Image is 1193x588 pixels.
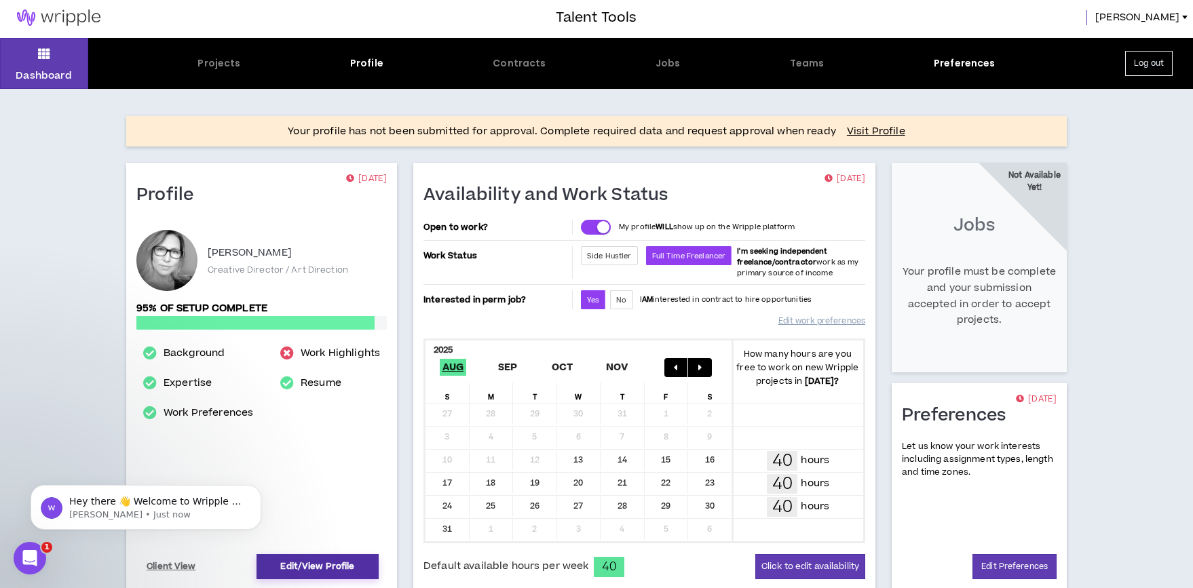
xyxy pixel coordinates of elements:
p: hours [801,453,829,468]
a: Expertise [164,375,212,391]
div: W [557,383,601,403]
div: Jobs [656,56,681,71]
p: Let us know your work interests including assignment types, length and time zones. [902,440,1057,479]
span: 1 [41,542,52,553]
span: No [616,295,626,305]
span: [PERSON_NAME] [1095,10,1179,25]
div: T [513,383,557,403]
h1: Profile [136,184,204,206]
span: work as my primary source of income [737,246,858,278]
a: Work Highlights [301,345,380,361]
span: Aug [440,359,467,376]
span: Yes [587,295,599,305]
p: Interested in perm job? [423,290,569,309]
div: S [425,383,470,403]
p: [DATE] [825,172,865,186]
span: Default available hours per week [423,559,588,574]
div: Profile [350,56,383,71]
a: Edit Preferences [972,554,1057,579]
span: Oct [549,359,576,376]
p: Work Status [423,246,569,265]
a: Edit work preferences [778,309,865,333]
iframe: Intercom notifications message [10,456,282,551]
button: Click to edit availability [755,554,865,579]
p: [PERSON_NAME] [208,245,292,261]
div: F [645,383,689,403]
strong: AM [642,294,653,305]
b: [DATE] ? [805,375,839,387]
div: Jennifer L. [136,230,197,291]
h1: Preferences [902,405,1017,427]
a: Resume [301,375,341,391]
a: Edit/View Profile [257,554,379,579]
span: Side Hustler [587,251,632,261]
a: Visit Profile [847,125,905,138]
div: Teams [790,56,825,71]
p: Creative Director / Art Direction [208,264,348,276]
a: Background [164,345,225,361]
span: Sep [495,359,520,376]
b: 2025 [434,344,453,356]
p: hours [801,476,829,491]
a: Work Preferences [164,405,253,421]
p: [DATE] [1016,393,1057,406]
div: M [470,383,514,403]
div: Projects [197,56,240,71]
p: My profile show up on the Wripple platform [619,222,795,233]
div: T [601,383,645,403]
span: Nov [603,359,631,376]
p: hours [801,499,829,514]
p: 95% of setup complete [136,301,387,316]
p: Dashboard [16,68,72,83]
a: Client View [145,555,198,579]
strong: WILL [656,222,673,232]
div: Contracts [493,56,546,71]
p: [DATE] [346,172,387,186]
h3: Talent Tools [556,7,637,28]
p: Open to work? [423,222,569,233]
div: S [688,383,732,403]
button: Log out [1125,51,1173,76]
p: How many hours are you free to work on new Wripple projects in [732,347,864,388]
h1: Availability and Work Status [423,184,679,206]
div: Preferences [934,56,996,71]
p: Your profile has not been submitted for approval. Complete required data and request approval whe... [288,123,836,140]
iframe: Intercom live chat [14,542,46,574]
b: I'm seeking independent freelance/contractor [737,246,827,267]
p: I interested in contract to hire opportunities [640,294,812,305]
